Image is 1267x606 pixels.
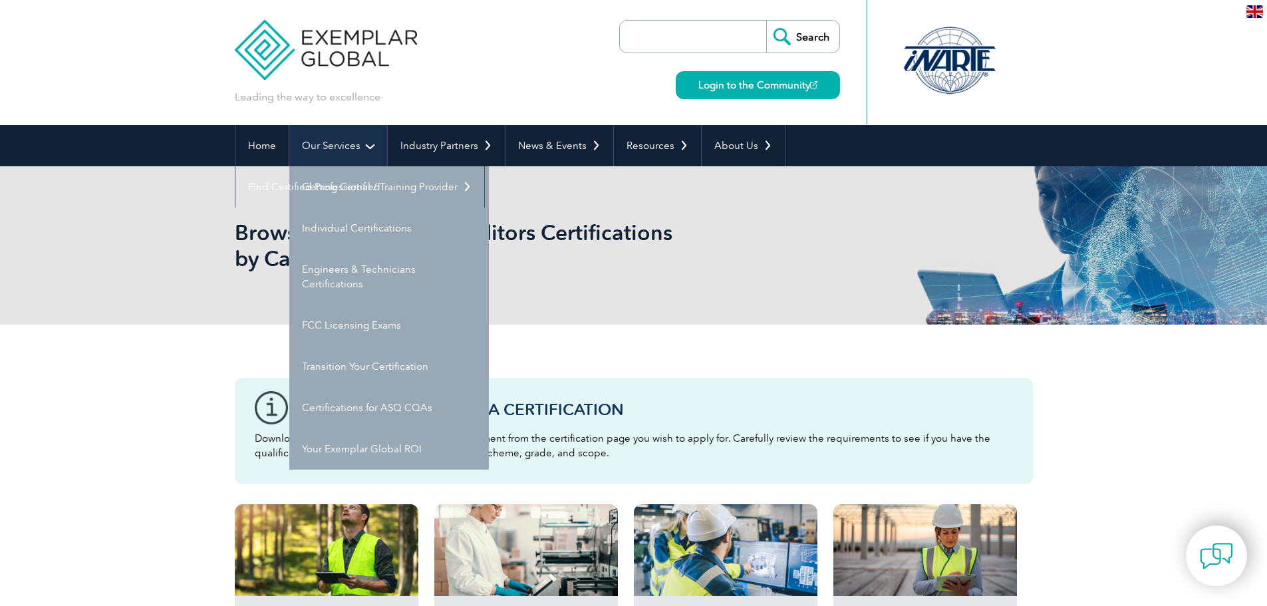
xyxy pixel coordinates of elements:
a: Industry Partners [388,125,505,166]
p: Leading the way to excellence [235,90,380,104]
h1: Browse All Individual Auditors Certifications by Category [235,220,746,271]
a: Our Services [289,125,387,166]
img: contact-chat.png [1200,539,1233,573]
input: Search [766,21,839,53]
a: Login to the Community [676,71,840,99]
a: Your Exemplar Global ROI [289,428,489,470]
a: About Us [702,125,785,166]
img: en [1246,5,1263,18]
a: News & Events [505,125,613,166]
a: FCC Licensing Exams [289,305,489,346]
a: Resources [614,125,701,166]
a: Find Certified Professional / Training Provider [235,166,484,208]
h3: Before You Apply For a Certification [295,401,1013,418]
a: Transition Your Certification [289,346,489,387]
a: Individual Certifications [289,208,489,249]
a: Engineers & Technicians Certifications [289,249,489,305]
a: Home [235,125,289,166]
a: Certifications for ASQ CQAs [289,387,489,428]
p: Download the “Certification Requirements” document from the certification page you wish to apply ... [255,431,1013,460]
img: open_square.png [810,81,817,88]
